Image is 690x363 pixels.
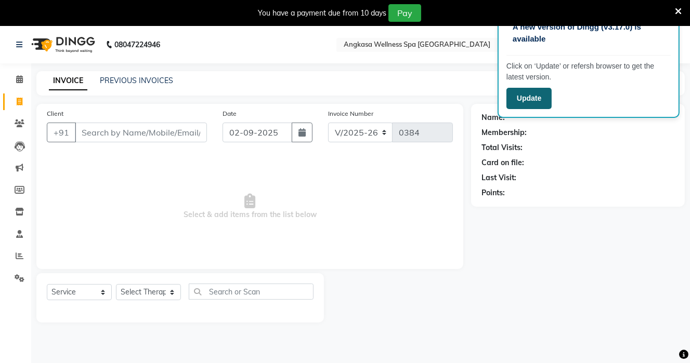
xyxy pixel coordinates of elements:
img: logo [27,30,98,59]
div: You have a payment due from 10 days [258,8,386,19]
input: Search or Scan [189,284,314,300]
div: Total Visits: [481,142,523,153]
span: Select & add items from the list below [47,155,453,259]
button: +91 [47,123,76,142]
b: 08047224946 [114,30,160,59]
div: Points: [481,187,505,198]
label: Date [223,109,237,118]
a: PREVIOUS INVOICES [100,76,173,85]
p: Click on ‘Update’ or refersh browser to get the latest version. [506,61,671,83]
p: A new version of Dingg (v3.17.0) is available [513,21,665,45]
div: Last Visit: [481,172,516,183]
label: Invoice Number [328,109,373,118]
div: Membership: [481,127,527,138]
button: Update [506,88,552,109]
input: Search by Name/Mobile/Email/Code [75,123,207,142]
div: Card on file: [481,157,524,168]
label: Client [47,109,63,118]
button: Pay [388,4,421,22]
div: Name: [481,112,505,123]
a: INVOICE [49,72,87,90]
